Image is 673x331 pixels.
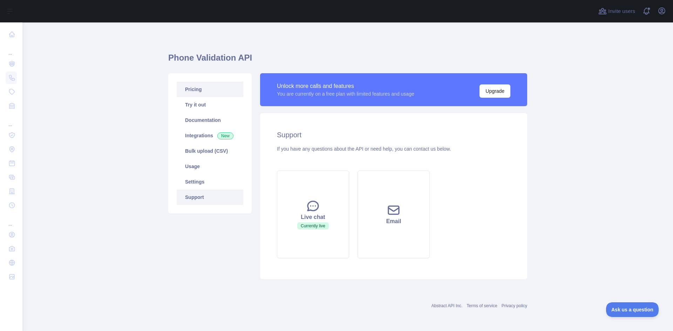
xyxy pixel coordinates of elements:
[177,143,243,159] a: Bulk upload (CSV)
[277,82,414,90] div: Unlock more calls and features
[177,112,243,128] a: Documentation
[467,303,497,308] a: Terms of service
[217,132,233,139] span: New
[597,6,637,17] button: Invite users
[358,171,430,258] button: Email
[286,213,340,221] div: Live chat
[6,42,17,56] div: ...
[431,303,463,308] a: Abstract API Inc.
[6,213,17,227] div: ...
[277,171,349,258] button: Live chatCurrently live
[168,52,527,69] h1: Phone Validation API
[177,97,243,112] a: Try it out
[177,82,243,97] a: Pricing
[608,7,635,15] span: Invite users
[6,113,17,127] div: ...
[177,174,243,189] a: Settings
[277,90,414,97] div: You are currently on a free plan with limited features and usage
[606,302,659,317] iframe: Toggle Customer Support
[502,303,527,308] a: Privacy policy
[177,189,243,205] a: Support
[366,217,421,226] div: Email
[177,159,243,174] a: Usage
[480,84,510,98] button: Upgrade
[177,128,243,143] a: Integrations New
[277,130,510,140] h2: Support
[277,145,510,152] div: If you have any questions about the API or need help, you can contact us below.
[297,222,329,229] span: Currently live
